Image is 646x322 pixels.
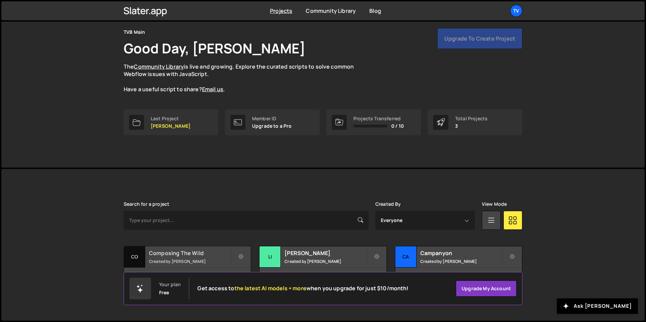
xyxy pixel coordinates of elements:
[124,63,367,93] p: The is live and growing. Explore the curated scripts to solve common Webflow issues with JavaScri...
[202,85,223,93] a: Email us
[151,123,191,129] p: [PERSON_NAME]
[124,246,251,288] a: Co Composing The Wild Created by [PERSON_NAME] 6 pages, last updated by [PERSON_NAME] [DATE]
[151,116,191,121] div: Last Project
[482,201,507,207] label: View Mode
[456,280,517,297] a: Upgrade my account
[259,268,386,288] div: 3 pages, last updated by [PERSON_NAME] about [DATE]
[455,116,488,121] div: Total Projects
[197,285,408,292] h2: Get access to when you upgrade for just $10/month!
[510,5,522,17] a: TV
[252,116,292,121] div: Member ID
[375,201,401,207] label: Created By
[124,109,218,135] a: Last Project [PERSON_NAME]
[252,123,292,129] p: Upgrade to a Pro
[124,28,145,36] div: TVB Main
[395,246,417,268] div: Ca
[270,7,292,15] a: Projects
[134,63,184,70] a: Community Library
[306,7,356,15] a: Community Library
[159,282,181,287] div: Your plan
[420,249,502,257] h2: Campanyon
[124,268,251,288] div: 6 pages, last updated by [PERSON_NAME] [DATE]
[284,249,366,257] h2: [PERSON_NAME]
[159,290,169,295] div: Free
[124,39,305,57] h1: Good Day, [PERSON_NAME]
[420,258,502,264] small: Created by [PERSON_NAME]
[353,116,404,121] div: Projects Transferred
[234,284,306,292] span: the latest AI models + more
[124,246,145,268] div: Co
[395,268,522,288] div: 1 page, last updated by [PERSON_NAME] [DATE]
[395,246,522,288] a: Ca Campanyon Created by [PERSON_NAME] 1 page, last updated by [PERSON_NAME] [DATE]
[124,211,369,230] input: Type your project...
[149,249,230,257] h2: Composing The Wild
[369,7,381,15] a: Blog
[455,123,488,129] p: 3
[284,258,366,264] small: Created by [PERSON_NAME]
[259,246,387,288] a: Li [PERSON_NAME] Created by [PERSON_NAME] 3 pages, last updated by [PERSON_NAME] about [DATE]
[124,201,169,207] label: Search for a project
[259,246,281,268] div: Li
[391,123,404,129] span: 0 / 10
[557,298,638,314] button: Ask [PERSON_NAME]
[149,258,230,264] small: Created by [PERSON_NAME]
